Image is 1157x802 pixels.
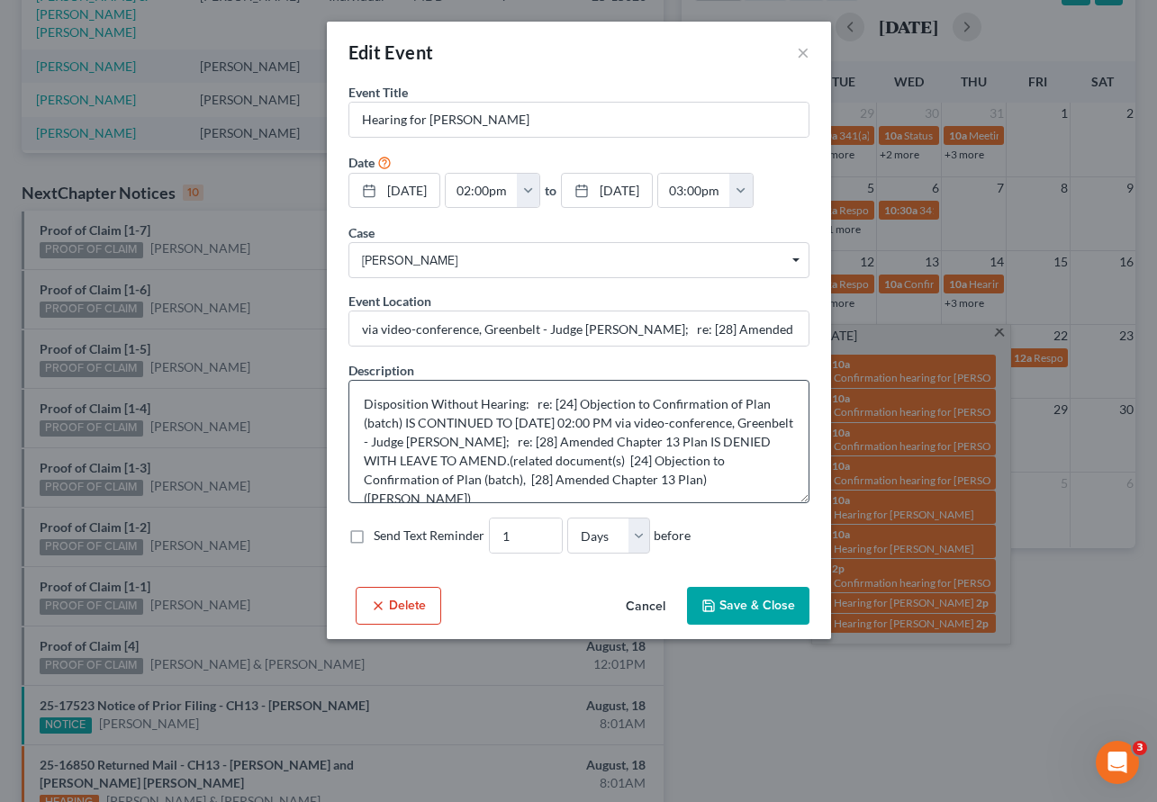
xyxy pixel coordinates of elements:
span: Edit Event [348,41,434,63]
input: -- [490,518,562,553]
label: to [545,181,556,200]
span: Select box activate [348,242,809,278]
iframe: Intercom live chat [1096,741,1139,784]
button: × [797,41,809,63]
button: Delete [356,587,441,625]
input: -- : -- [658,174,730,208]
input: Enter event name... [349,103,809,137]
a: [DATE] [349,174,439,208]
label: Date [348,153,375,172]
span: [PERSON_NAME] [362,251,796,270]
span: 3 [1133,741,1147,755]
a: [DATE] [562,174,652,208]
span: Event Title [348,85,408,100]
button: Cancel [611,589,680,625]
label: Send Text Reminder [374,527,484,545]
input: -- : -- [446,174,518,208]
button: Save & Close [687,587,809,625]
input: Enter location... [349,311,809,346]
label: Description [348,361,414,380]
span: before [654,527,691,545]
label: Case [348,223,375,242]
label: Event Location [348,292,431,311]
